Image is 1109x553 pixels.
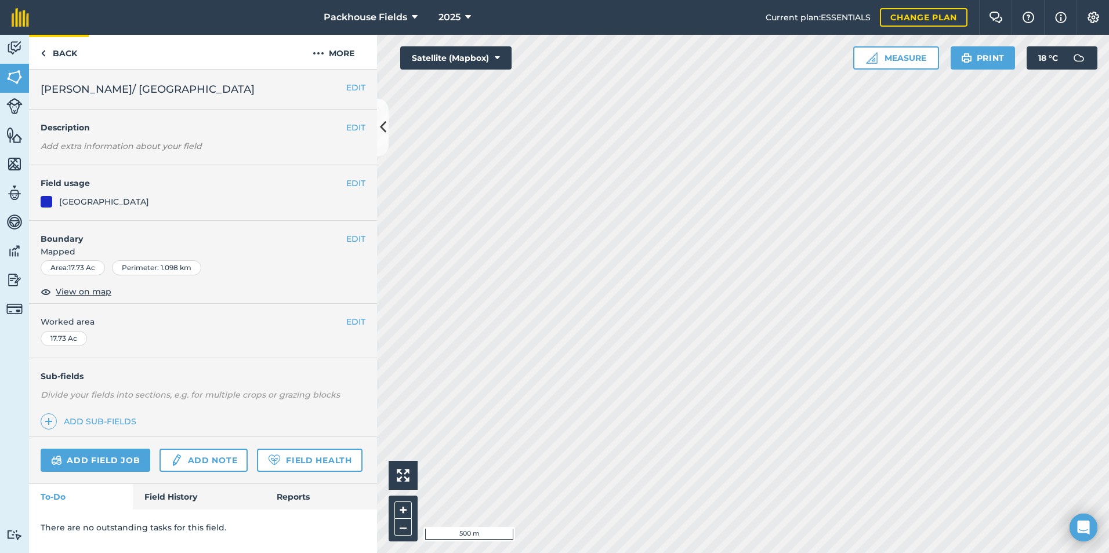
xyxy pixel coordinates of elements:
a: Field History [133,484,264,510]
img: svg+xml;base64,PHN2ZyB4bWxucz0iaHR0cDovL3d3dy53My5vcmcvMjAwMC9zdmciIHdpZHRoPSI1NiIgaGVpZ2h0PSI2MC... [6,155,23,173]
span: Packhouse Fields [324,10,407,24]
img: svg+xml;base64,PD94bWwgdmVyc2lvbj0iMS4wIiBlbmNvZGluZz0idXRmLTgiPz4KPCEtLSBHZW5lcmF0b3I6IEFkb2JlIE... [6,242,23,260]
button: Satellite (Mapbox) [400,46,512,70]
a: Add sub-fields [41,413,141,430]
button: EDIT [346,315,365,328]
img: svg+xml;base64,PHN2ZyB4bWxucz0iaHR0cDovL3d3dy53My5vcmcvMjAwMC9zdmciIHdpZHRoPSIxOSIgaGVpZ2h0PSIyNC... [961,51,972,65]
img: svg+xml;base64,PHN2ZyB4bWxucz0iaHR0cDovL3d3dy53My5vcmcvMjAwMC9zdmciIHdpZHRoPSI1NiIgaGVpZ2h0PSI2MC... [6,68,23,86]
img: fieldmargin Logo [12,8,29,27]
button: Print [951,46,1016,70]
img: svg+xml;base64,PHN2ZyB4bWxucz0iaHR0cDovL3d3dy53My5vcmcvMjAwMC9zdmciIHdpZHRoPSIxNyIgaGVpZ2h0PSIxNy... [1055,10,1067,24]
button: View on map [41,285,111,299]
img: Two speech bubbles overlapping with the left bubble in the forefront [989,12,1003,23]
button: EDIT [346,177,365,190]
a: Back [29,35,89,69]
img: svg+xml;base64,PD94bWwgdmVyc2lvbj0iMS4wIiBlbmNvZGluZz0idXRmLTgiPz4KPCEtLSBHZW5lcmF0b3I6IEFkb2JlIE... [51,453,62,467]
h4: Field usage [41,177,346,190]
button: – [394,519,412,536]
img: svg+xml;base64,PHN2ZyB4bWxucz0iaHR0cDovL3d3dy53My5vcmcvMjAwMC9zdmciIHdpZHRoPSIxOCIgaGVpZ2h0PSIyNC... [41,285,51,299]
img: svg+xml;base64,PHN2ZyB4bWxucz0iaHR0cDovL3d3dy53My5vcmcvMjAwMC9zdmciIHdpZHRoPSI1NiIgaGVpZ2h0PSI2MC... [6,126,23,144]
button: EDIT [346,121,365,134]
a: Field Health [257,449,362,472]
img: A question mark icon [1021,12,1035,23]
span: [PERSON_NAME]/ [GEOGRAPHIC_DATA] [41,81,255,97]
img: svg+xml;base64,PD94bWwgdmVyc2lvbj0iMS4wIiBlbmNvZGluZz0idXRmLTgiPz4KPCEtLSBHZW5lcmF0b3I6IEFkb2JlIE... [1067,46,1090,70]
img: svg+xml;base64,PD94bWwgdmVyc2lvbj0iMS4wIiBlbmNvZGluZz0idXRmLTgiPz4KPCEtLSBHZW5lcmF0b3I6IEFkb2JlIE... [6,98,23,114]
div: Area : 17.73 Ac [41,260,105,275]
img: svg+xml;base64,PHN2ZyB4bWxucz0iaHR0cDovL3d3dy53My5vcmcvMjAwMC9zdmciIHdpZHRoPSIxNCIgaGVpZ2h0PSIyNC... [45,414,53,428]
img: Four arrows, one pointing top left, one top right, one bottom right and the last bottom left [397,469,409,482]
a: To-Do [29,484,133,510]
span: Worked area [41,315,365,328]
button: Measure [853,46,939,70]
span: 18 ° C [1038,46,1058,70]
span: Mapped [29,245,377,258]
h4: Boundary [29,221,346,245]
em: Divide your fields into sections, e.g. for multiple crops or grazing blocks [41,390,340,400]
span: 2025 [438,10,461,24]
button: 18 °C [1027,46,1097,70]
div: [GEOGRAPHIC_DATA] [59,195,149,208]
em: Add extra information about your field [41,141,202,151]
img: A cog icon [1086,12,1100,23]
span: View on map [56,285,111,298]
span: Current plan : ESSENTIALS [766,11,871,24]
img: svg+xml;base64,PD94bWwgdmVyc2lvbj0iMS4wIiBlbmNvZGluZz0idXRmLTgiPz4KPCEtLSBHZW5lcmF0b3I6IEFkb2JlIE... [6,184,23,202]
div: 17.73 Ac [41,331,87,346]
img: svg+xml;base64,PHN2ZyB4bWxucz0iaHR0cDovL3d3dy53My5vcmcvMjAwMC9zdmciIHdpZHRoPSIyMCIgaGVpZ2h0PSIyNC... [313,46,324,60]
button: EDIT [346,81,365,94]
a: Add note [160,449,248,472]
img: svg+xml;base64,PD94bWwgdmVyc2lvbj0iMS4wIiBlbmNvZGluZz0idXRmLTgiPz4KPCEtLSBHZW5lcmF0b3I6IEFkb2JlIE... [6,213,23,231]
button: More [290,35,377,69]
div: Perimeter : 1.098 km [112,260,201,275]
img: svg+xml;base64,PD94bWwgdmVyc2lvbj0iMS4wIiBlbmNvZGluZz0idXRmLTgiPz4KPCEtLSBHZW5lcmF0b3I6IEFkb2JlIE... [6,39,23,57]
img: svg+xml;base64,PHN2ZyB4bWxucz0iaHR0cDovL3d3dy53My5vcmcvMjAwMC9zdmciIHdpZHRoPSI5IiBoZWlnaHQ9IjI0Ii... [41,46,46,60]
a: Reports [265,484,377,510]
a: Change plan [880,8,967,27]
img: svg+xml;base64,PD94bWwgdmVyc2lvbj0iMS4wIiBlbmNvZGluZz0idXRmLTgiPz4KPCEtLSBHZW5lcmF0b3I6IEFkb2JlIE... [170,453,183,467]
button: + [394,501,412,519]
img: Ruler icon [866,52,878,64]
button: EDIT [346,232,365,245]
h4: Description [41,121,365,134]
div: Open Intercom Messenger [1070,514,1097,541]
p: There are no outstanding tasks for this field. [41,521,365,534]
img: svg+xml;base64,PD94bWwgdmVyc2lvbj0iMS4wIiBlbmNvZGluZz0idXRmLTgiPz4KPCEtLSBHZW5lcmF0b3I6IEFkb2JlIE... [6,529,23,540]
img: svg+xml;base64,PD94bWwgdmVyc2lvbj0iMS4wIiBlbmNvZGluZz0idXRmLTgiPz4KPCEtLSBHZW5lcmF0b3I6IEFkb2JlIE... [6,271,23,289]
a: Add field job [41,449,150,472]
h4: Sub-fields [29,370,377,383]
img: svg+xml;base64,PD94bWwgdmVyc2lvbj0iMS4wIiBlbmNvZGluZz0idXRmLTgiPz4KPCEtLSBHZW5lcmF0b3I6IEFkb2JlIE... [6,301,23,317]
